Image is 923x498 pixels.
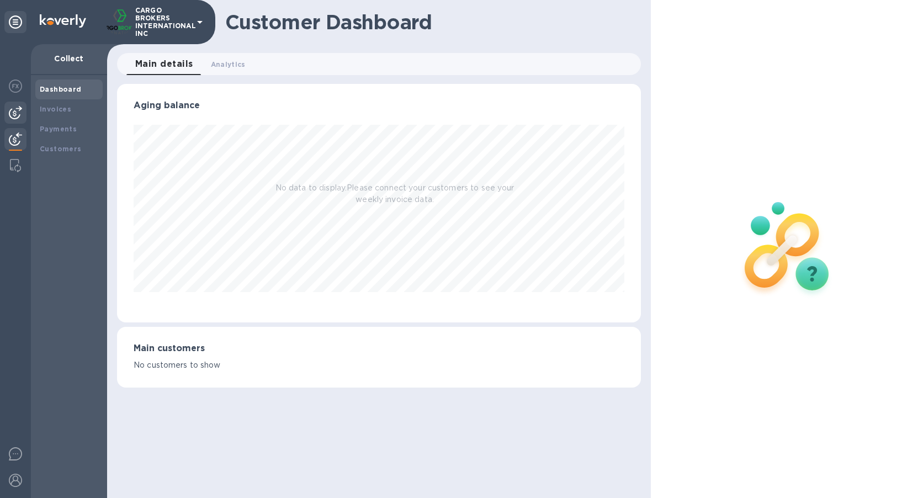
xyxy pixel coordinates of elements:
[135,7,190,38] p: CARGO BROKERS INTERNATIONAL INC
[134,343,624,354] h3: Main customers
[40,85,82,93] b: Dashboard
[134,100,624,111] h3: Aging balance
[9,80,22,93] img: Foreign exchange
[40,105,71,113] b: Invoices
[40,53,98,64] p: Collect
[40,125,77,133] b: Payments
[4,11,26,33] div: Unpin categories
[225,10,633,34] h1: Customer Dashboard
[40,14,86,28] img: Logo
[40,145,82,153] b: Customers
[134,359,624,371] p: No customers to show
[211,59,246,70] span: Analytics
[135,56,193,72] span: Main details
